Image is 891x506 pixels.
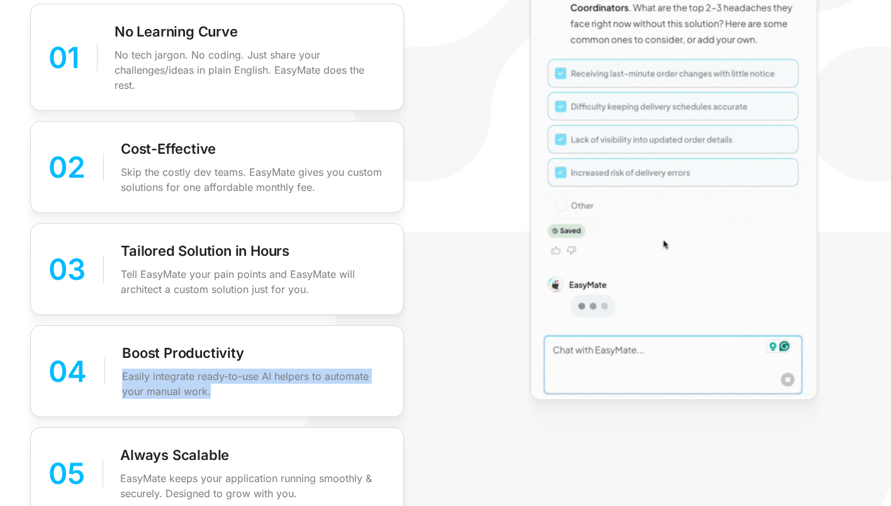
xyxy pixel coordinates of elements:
p: Skip the costly dev teams. EasyMate gives you custom solutions for one affordable monthly fee. [121,164,386,195]
div: 04 [48,348,87,394]
div: 01 [48,35,79,80]
p: Tell EasyMate your pain points and EasyMate will architect a custom solution just for you. [121,267,386,297]
p: Easily integrate ready-to-use AI helpers to automate your manual work. [122,369,386,399]
p: Tailored Solution in Hours [121,241,289,260]
p: No tech jargon. No coding. Just share your challenges/ideas in plain English. EasyMate does the r... [115,47,386,93]
p: No Learning Curve [115,22,238,41]
div: 02 [48,144,86,190]
div: 03 [48,246,86,292]
p: Cost-Effective [121,139,216,158]
p: Boost Productivity [122,343,244,362]
div: 05 [48,451,85,496]
p: Always Scalable [120,446,229,464]
p: EasyMate keeps your application running smoothly & securely. Designed to grow with you. [120,471,386,501]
